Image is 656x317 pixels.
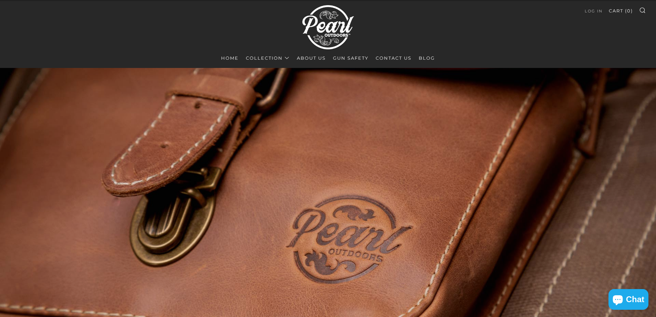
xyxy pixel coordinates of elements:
inbox-online-store-chat: Shopify online store chat [606,289,650,311]
a: Blog [419,52,435,63]
img: Pearl Outdoors | Luxury Leather Pistol Bags & Executive Range Bags [302,2,354,52]
a: Contact Us [376,52,412,63]
a: Log in [585,6,603,17]
span: 0 [627,8,631,13]
a: Cart (0) [609,5,633,16]
a: About Us [297,52,326,63]
a: Collection [246,52,290,63]
a: Gun Safety [333,52,368,63]
a: Home [221,52,239,63]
